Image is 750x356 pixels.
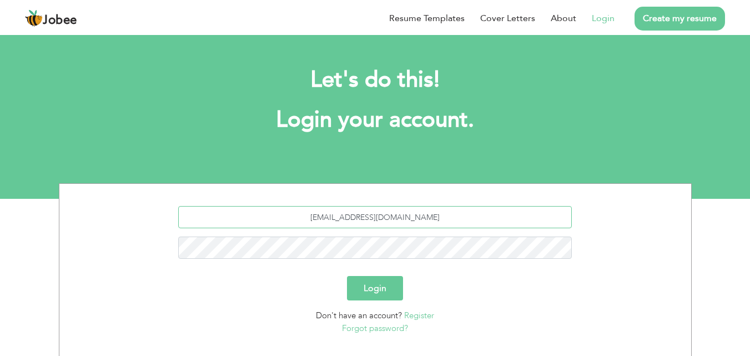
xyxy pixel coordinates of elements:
[480,12,535,25] a: Cover Letters
[404,310,434,321] a: Register
[389,12,465,25] a: Resume Templates
[592,12,615,25] a: Login
[316,310,402,321] span: Don't have an account?
[551,12,576,25] a: About
[25,9,43,27] img: jobee.io
[635,7,725,31] a: Create my resume
[75,106,675,134] h1: Login your account.
[342,323,408,334] a: Forgot password?
[178,206,572,228] input: Email
[75,66,675,94] h2: Let's do this!
[25,9,77,27] a: Jobee
[347,276,403,300] button: Login
[43,14,77,27] span: Jobee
